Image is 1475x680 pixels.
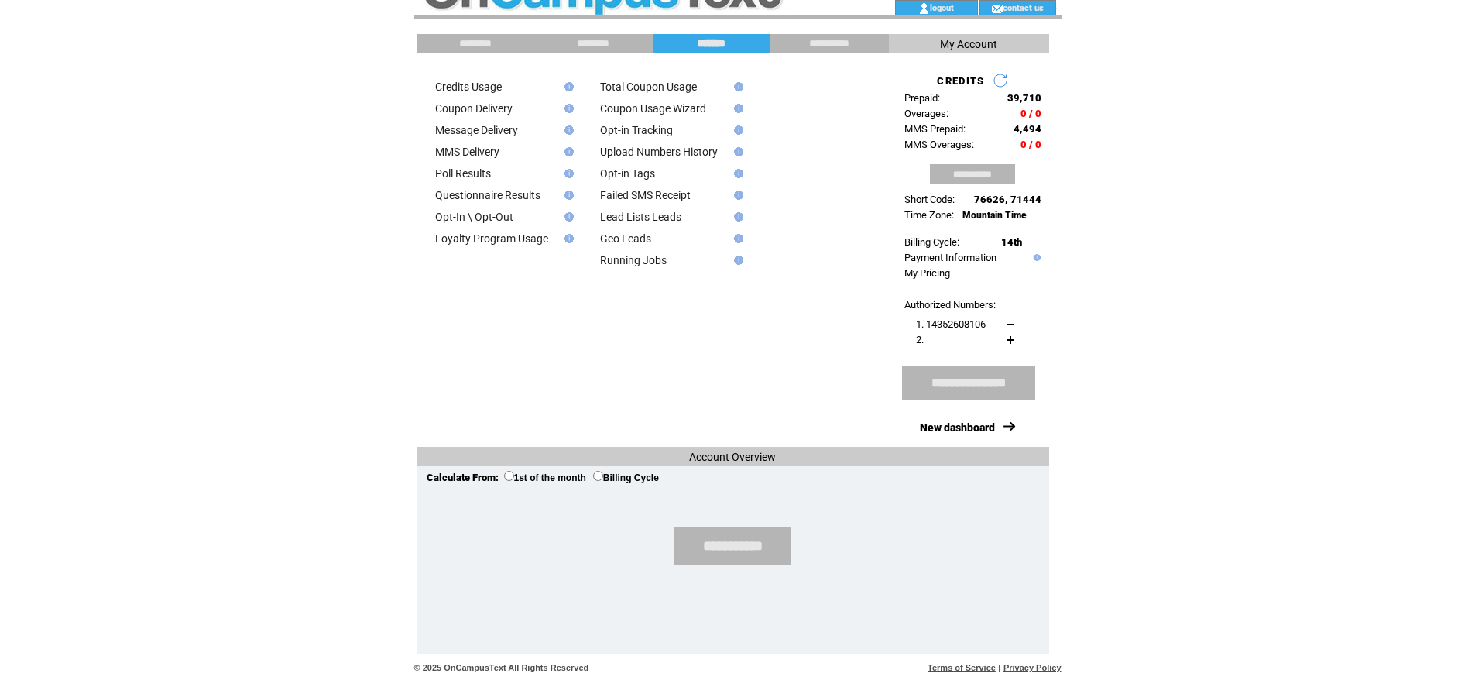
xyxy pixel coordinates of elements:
span: 4,494 [1014,123,1041,135]
a: Lead Lists Leads [600,211,681,223]
img: help.gif [560,234,574,243]
a: Geo Leads [600,232,651,245]
span: 1. 14352608106 [916,318,986,330]
img: help.gif [729,82,743,91]
a: Upload Numbers History [600,146,718,158]
span: CREDITS [937,75,984,87]
a: logout [930,2,954,12]
span: Mountain Time [962,210,1027,221]
label: Billing Cycle [593,472,659,483]
a: Questionnaire Results [435,189,540,201]
span: Short Code: [904,194,955,205]
span: MMS Overages: [904,139,974,150]
a: Total Coupon Usage [600,81,697,93]
a: Coupon Usage Wizard [600,102,706,115]
label: 1st of the month [504,472,586,483]
img: contact_us_icon.gif [991,2,1003,15]
span: 76626, 71444 [974,194,1041,205]
a: Credits Usage [435,81,502,93]
img: help.gif [560,169,574,178]
a: New dashboard [920,421,995,434]
a: contact us [1003,2,1044,12]
img: help.gif [729,104,743,113]
img: help.gif [560,125,574,135]
img: help.gif [729,212,743,222]
span: Authorized Numbers: [904,299,996,311]
a: Running Jobs [600,254,667,266]
span: Calculate From: [427,472,499,483]
a: Privacy Policy [1003,663,1062,672]
span: 0 / 0 [1020,108,1041,119]
img: help.gif [729,147,743,156]
span: My Account [940,38,997,50]
img: help.gif [560,191,574,200]
input: 1st of the month [504,471,514,481]
a: Poll Results [435,167,491,180]
span: Billing Cycle: [904,236,959,248]
img: help.gif [560,147,574,156]
a: Loyalty Program Usage [435,232,548,245]
a: MMS Delivery [435,146,499,158]
a: Terms of Service [928,663,996,672]
a: Payment Information [904,252,996,263]
span: MMS Prepaid: [904,123,966,135]
span: Overages: [904,108,948,119]
span: Account Overview [689,451,776,463]
img: help.gif [1030,254,1041,261]
img: help.gif [560,212,574,222]
a: My Pricing [904,267,950,279]
span: 0 / 0 [1020,139,1041,150]
img: account_icon.gif [918,2,930,15]
span: 2. [916,334,924,345]
img: help.gif [729,256,743,265]
img: help.gif [560,104,574,113]
img: help.gif [560,82,574,91]
span: © 2025 OnCampusText All Rights Reserved [414,663,589,672]
span: Prepaid: [904,92,940,104]
a: Failed SMS Receipt [600,189,691,201]
img: help.gif [729,169,743,178]
input: Billing Cycle [593,471,603,481]
a: Message Delivery [435,124,518,136]
img: help.gif [729,125,743,135]
a: Opt-in Tags [600,167,655,180]
img: help.gif [729,234,743,243]
span: 39,710 [1007,92,1041,104]
img: help.gif [729,191,743,200]
span: | [998,663,1000,672]
a: Opt-In \ Opt-Out [435,211,513,223]
span: 14th [1001,236,1022,248]
a: Coupon Delivery [435,102,513,115]
a: Opt-in Tracking [600,124,673,136]
span: Time Zone: [904,209,954,221]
